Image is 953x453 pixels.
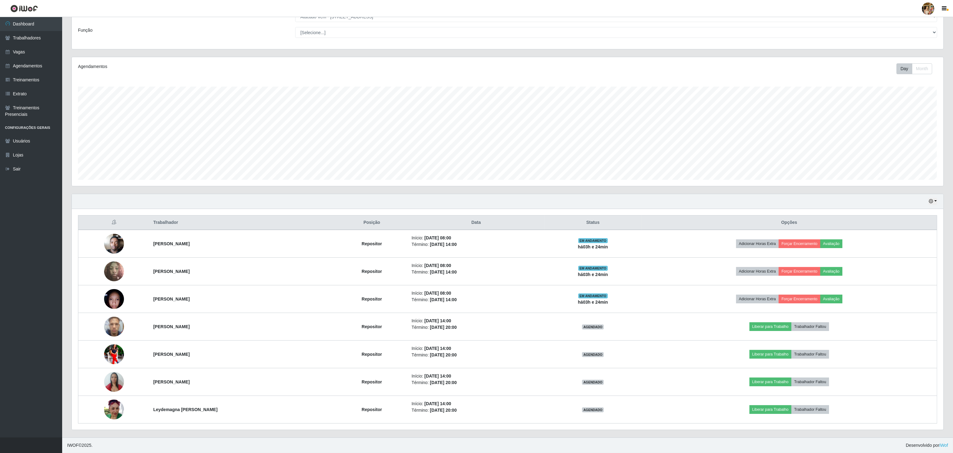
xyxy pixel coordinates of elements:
button: Month [912,63,932,74]
time: [DATE] 08:00 [424,291,451,296]
button: Liberar para Trabalho [749,405,791,414]
span: EM ANDAMENTO [578,266,608,271]
time: [DATE] 14:00 [430,242,457,247]
strong: Repositor [362,324,382,329]
time: [DATE] 20:00 [430,325,457,330]
img: 1754944379156.jpeg [104,400,124,419]
li: Início: [412,262,541,269]
button: Trabalhador Faltou [791,322,829,331]
strong: [PERSON_NAME] [153,241,190,246]
div: Toolbar with button groups [896,63,937,74]
strong: há 03 h e 24 min [578,272,608,277]
li: Início: [412,235,541,241]
time: [DATE] 14:00 [430,270,457,274]
img: 1753374909353.jpeg [104,369,124,395]
img: 1740137875720.jpeg [104,231,124,257]
time: [DATE] 14:00 [430,297,457,302]
img: 1752934097252.jpeg [104,258,124,284]
li: Início: [412,318,541,324]
span: EM ANDAMENTO [578,293,608,298]
button: Adicionar Horas Extra [736,295,779,303]
time: [DATE] 14:00 [424,374,451,378]
button: Avaliação [820,295,842,303]
div: First group [896,63,932,74]
img: CoreUI Logo [10,5,38,12]
strong: há 03 h e 24 min [578,244,608,249]
button: Adicionar Horas Extra [736,267,779,276]
li: Término: [412,324,541,331]
button: Liberar para Trabalho [749,378,791,386]
th: Trabalhador [149,215,336,230]
button: Avaliação [820,239,842,248]
strong: Repositor [362,407,382,412]
time: [DATE] 20:00 [430,380,457,385]
time: [DATE] 20:00 [430,352,457,357]
button: Day [896,63,912,74]
strong: Repositor [362,297,382,301]
a: iWof [939,443,948,448]
img: 1753224440001.jpeg [104,286,124,312]
button: Trabalhador Faltou [791,378,829,386]
strong: [PERSON_NAME] [153,352,190,357]
strong: [PERSON_NAME] [153,269,190,274]
button: Forçar Encerramento [779,267,820,276]
span: IWOF [67,443,79,448]
time: [DATE] 14:00 [424,401,451,406]
span: EM ANDAMENTO [578,238,608,243]
strong: Leydemagna [PERSON_NAME] [153,407,218,412]
strong: Repositor [362,269,382,274]
button: Trabalhador Faltou [791,405,829,414]
span: © 2025 . [67,442,93,449]
img: 1751311767272.jpeg [104,342,124,367]
span: AGENDADO [582,324,604,329]
span: Desenvolvido por [906,442,948,449]
span: AGENDADO [582,407,604,412]
strong: [PERSON_NAME] [153,324,190,329]
time: [DATE] 08:00 [424,263,451,268]
strong: há 03 h e 24 min [578,300,608,305]
span: AGENDADO [582,352,604,357]
li: Término: [412,269,541,275]
li: Término: [412,297,541,303]
strong: Repositor [362,379,382,384]
li: Início: [412,345,541,352]
button: Avaliação [820,267,842,276]
time: [DATE] 14:00 [424,346,451,351]
strong: [PERSON_NAME] [153,379,190,384]
li: Término: [412,379,541,386]
strong: Repositor [362,241,382,246]
li: Término: [412,241,541,248]
th: Opções [642,215,937,230]
th: Posição [336,215,408,230]
li: Término: [412,407,541,414]
time: [DATE] 14:00 [424,318,451,323]
button: Liberar para Trabalho [749,350,791,359]
button: Adicionar Horas Extra [736,239,779,248]
time: [DATE] 20:00 [430,408,457,413]
li: Início: [412,373,541,379]
th: Data [408,215,544,230]
img: 1750202638264.jpeg [104,313,124,340]
button: Forçar Encerramento [779,239,820,248]
button: Forçar Encerramento [779,295,820,303]
li: Início: [412,290,541,297]
li: Início: [412,401,541,407]
time: [DATE] 08:00 [424,235,451,240]
th: Status [544,215,642,230]
span: AGENDADO [582,380,604,385]
button: Liberar para Trabalho [749,322,791,331]
div: Agendamentos [78,63,431,70]
label: Função [78,27,93,34]
button: Trabalhador Faltou [791,350,829,359]
strong: Repositor [362,352,382,357]
strong: [PERSON_NAME] [153,297,190,301]
li: Término: [412,352,541,358]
